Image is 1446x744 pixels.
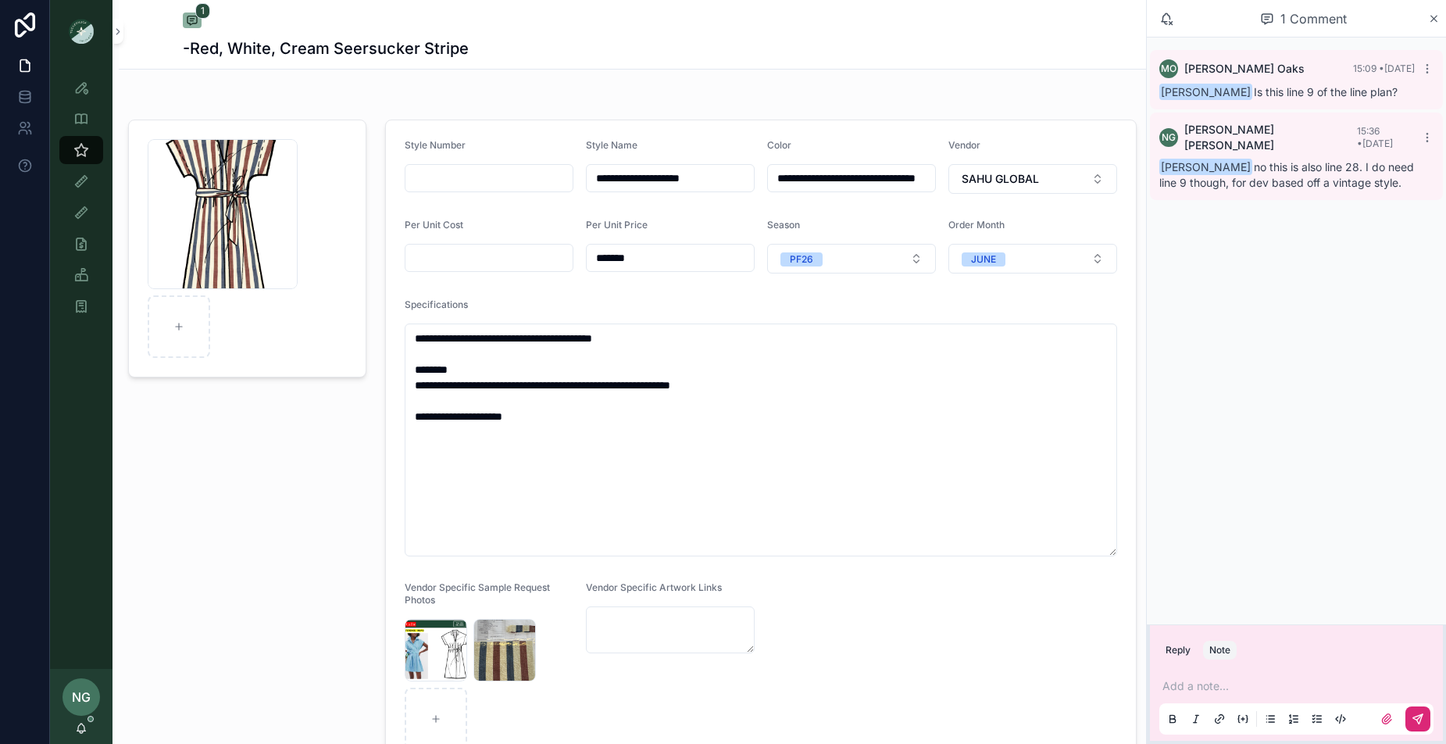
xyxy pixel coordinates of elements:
[1159,159,1252,175] span: [PERSON_NAME]
[1159,84,1252,100] span: [PERSON_NAME]
[586,219,648,231] span: Per Unit Price
[790,252,813,266] div: PF26
[948,139,980,151] span: Vendor
[767,219,800,231] span: Season
[948,219,1005,231] span: Order Month
[767,139,791,151] span: Color
[1159,160,1414,189] span: no this is also line 28. I do need line 9 though, for dev based off a vintage style.
[962,171,1039,187] span: SAHU GLOBAL
[1209,644,1230,656] div: Note
[586,581,722,593] span: Vendor Specific Artwork Links
[405,581,550,606] span: Vendor Specific Sample Request Photos
[405,299,468,310] span: Specifications
[195,3,210,19] span: 1
[948,164,1117,194] button: Select Button
[1159,85,1398,98] span: Is this line 9 of the line plan?
[1203,641,1237,660] button: Note
[183,38,469,59] h1: -Red, White, Cream Seersucker Stripe
[1184,61,1305,77] span: [PERSON_NAME] Oaks
[405,219,463,231] span: Per Unit Cost
[405,139,466,151] span: Style Number
[1162,131,1176,144] span: NG
[1184,122,1357,153] span: [PERSON_NAME] [PERSON_NAME]
[971,252,996,266] div: JUNE
[1161,63,1176,75] span: MO
[183,13,202,31] button: 1
[767,244,936,274] button: Select Button
[72,688,91,706] span: NG
[1159,641,1197,660] button: Reply
[69,19,94,44] img: App logo
[1353,63,1415,74] span: 15:09 • [DATE]
[1357,125,1393,149] span: 15:36 • [DATE]
[948,244,1117,274] button: Select Button
[50,63,112,341] div: scrollable content
[586,139,637,151] span: Style Name
[1280,9,1347,28] span: 1 Comment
